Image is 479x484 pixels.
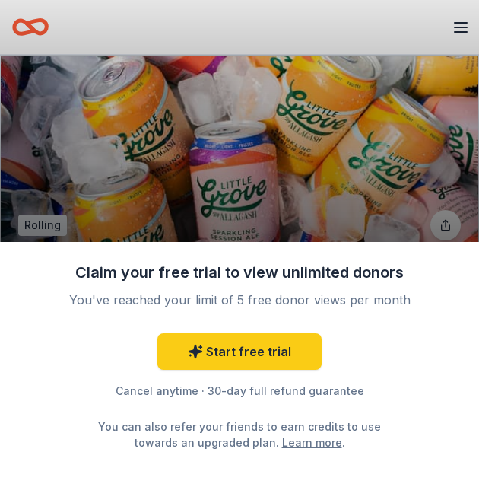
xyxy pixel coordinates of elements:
[282,435,342,451] a: Learn more
[42,260,437,285] div: Claim your free trial to view unlimited donors
[84,419,395,451] div: You can also refer your friends to earn credits to use towards an upgraded plan. .
[60,291,419,309] div: You've reached your limit of 5 free donor views per month
[157,333,322,370] a: Start free trial
[42,382,437,400] div: Cancel anytime · 30-day full refund guarantee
